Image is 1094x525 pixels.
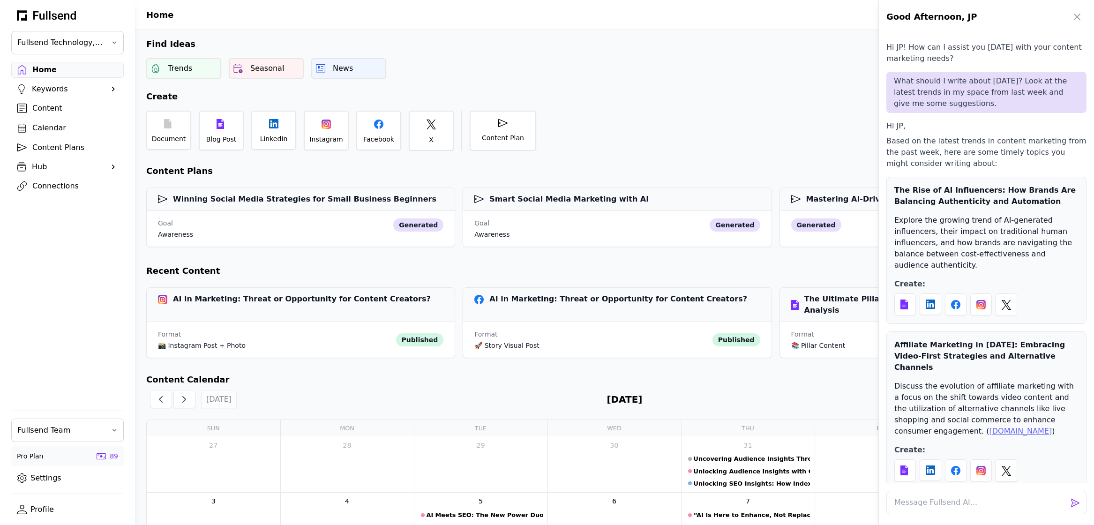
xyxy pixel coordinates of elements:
h1: Good Afternoon, JP [886,10,977,23]
div: Affiliate Marketing in [DATE]: Embracing Video-First Strategies and Alternative Channels [894,339,1079,373]
div: Create: [894,444,1079,456]
div: The Rise of AI Influencers: How Brands Are Balancing Authenticity and Automation [894,185,1079,207]
div: Create: [894,278,1079,290]
a: [DOMAIN_NAME] [989,427,1052,435]
p: Discuss the evolution of affiliate marketing with a focus on the shift towards video content and ... [894,381,1079,437]
p: Based on the latest trends in content marketing from the past week, here are some timely topics y... [886,135,1087,169]
p: What should I write about [DATE]? Look at the latest trends in my space from last week and give m... [894,75,1079,109]
p: Hi JP! How can I assist you [DATE] with your content marketing needs? [886,42,1087,64]
p: Hi JP, [886,120,1087,132]
p: Explore the growing trend of AI-generated influencers, their impact on traditional human influenc... [894,215,1079,271]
